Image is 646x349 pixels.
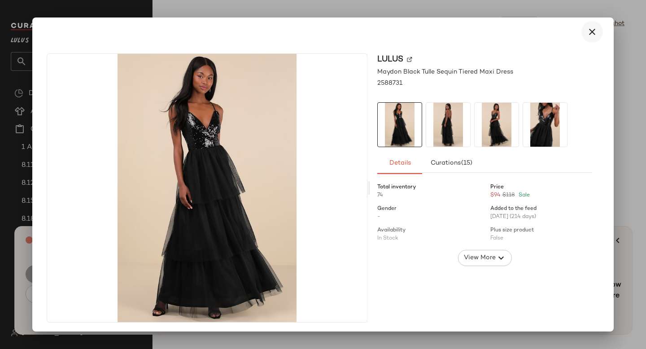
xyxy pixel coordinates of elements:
[407,57,412,62] img: svg%3e
[430,160,473,167] span: Curations
[461,160,472,167] span: (15)
[377,79,402,88] span: 2588731
[523,103,567,147] img: 12396461_2588731.jpg
[377,53,403,65] span: Lulus
[378,103,422,147] img: 12396401_2588731.jpg
[458,250,511,266] button: View More
[426,103,470,147] img: 12396421_2588731.jpg
[388,160,410,167] span: Details
[47,54,367,322] img: 12396401_2588731.jpg
[463,253,495,263] span: View More
[377,67,513,77] span: Maydon Black Tulle Sequin Tiered Maxi Dress
[475,103,519,147] img: 12396441_2588731.jpg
